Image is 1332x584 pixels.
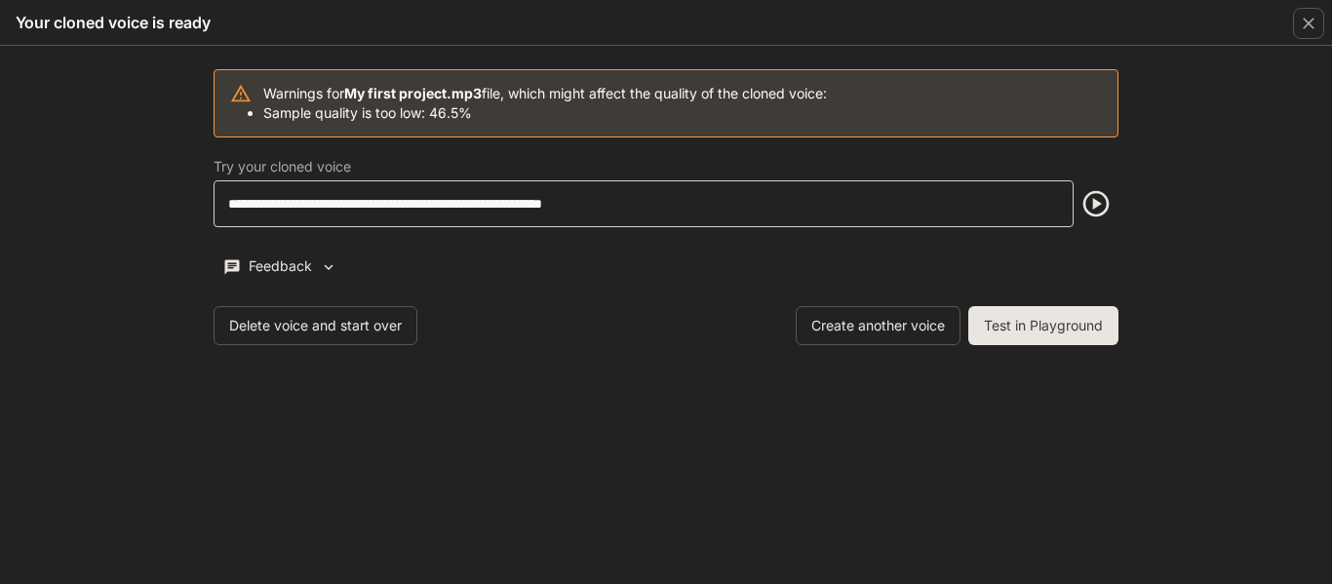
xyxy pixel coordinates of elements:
button: Feedback [214,251,346,283]
button: Create another voice [796,306,960,345]
button: Delete voice and start over [214,306,417,345]
b: My first project.mp3 [344,85,482,101]
div: Warnings for file, which might affect the quality of the cloned voice: [263,76,827,131]
h5: Your cloned voice is ready [16,12,211,33]
p: Try your cloned voice [214,160,351,174]
button: Test in Playground [968,306,1118,345]
li: Sample quality is too low: 46.5% [263,103,827,123]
